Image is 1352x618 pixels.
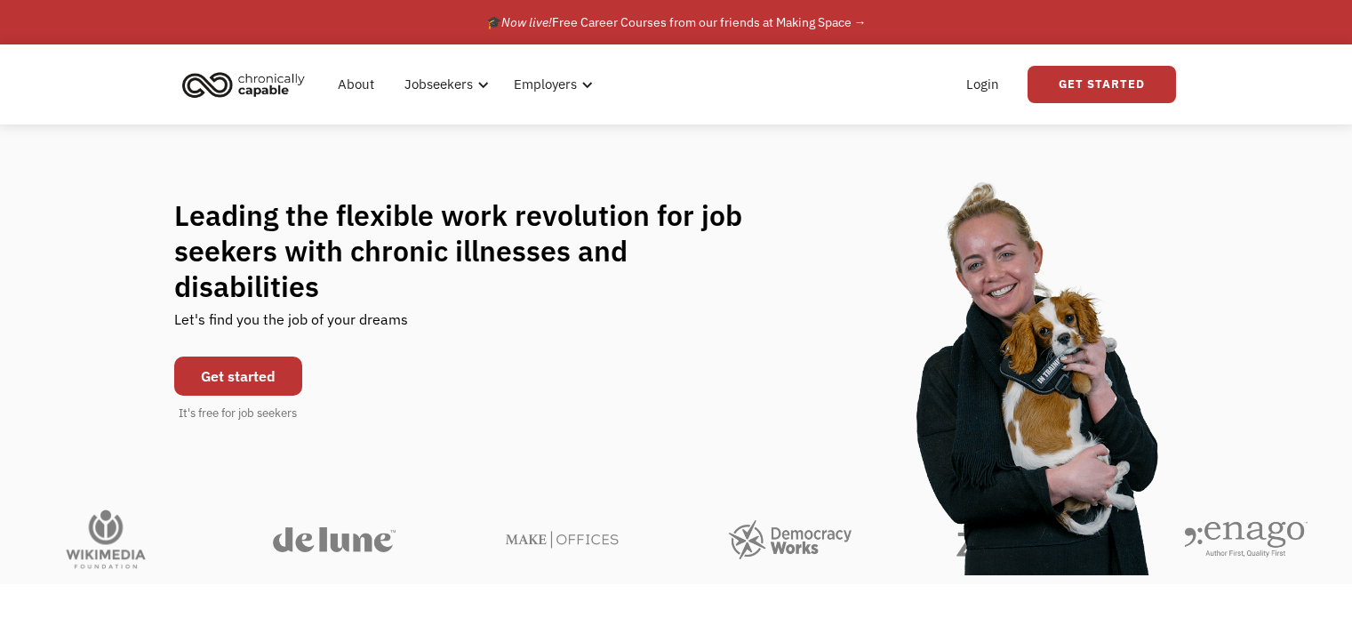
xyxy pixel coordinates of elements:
div: Let's find you the job of your dreams [174,304,408,348]
div: Jobseekers [404,74,473,95]
a: home [177,65,318,104]
div: Jobseekers [394,56,494,113]
h1: Leading the flexible work revolution for job seekers with chronic illnesses and disabilities [174,197,777,304]
a: Get started [174,357,302,396]
a: Login [956,56,1010,113]
a: Get Started [1028,66,1176,103]
div: Employers [503,56,598,113]
div: Employers [514,74,577,95]
a: About [327,56,385,113]
div: 🎓 Free Career Courses from our friends at Making Space → [486,12,867,33]
div: It's free for job seekers [179,405,297,422]
img: Chronically Capable logo [177,65,310,104]
em: Now live! [501,14,552,30]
